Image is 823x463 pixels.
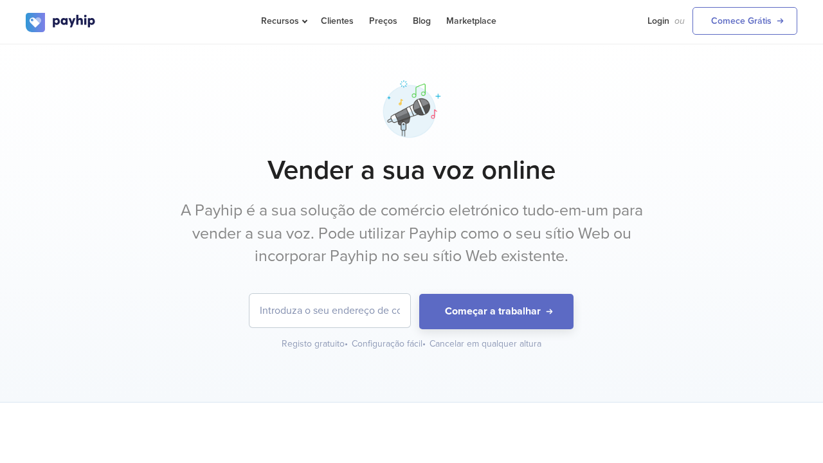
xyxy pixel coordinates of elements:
span: • [345,338,348,349]
span: Recursos [261,15,305,26]
img: microphone-1-k11j6xp32u8bnyv6xip79.png [379,77,444,141]
span: • [422,338,426,349]
button: Começar a trabalhar [419,294,574,329]
h1: Vender a sua voz online [26,154,797,186]
div: Registo gratuito [282,338,349,350]
div: Configuração fácil [352,338,427,350]
div: Cancelar em qualquer altura [430,338,541,350]
input: Introduza o seu endereço de correio eletrónico [249,294,410,327]
img: logo.svg [26,13,96,32]
a: Comece Grátis [692,7,797,35]
p: A Payhip é a sua solução de comércio eletrónico tudo-em-um para vender a sua voz. Pode utilizar P... [170,199,653,268]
